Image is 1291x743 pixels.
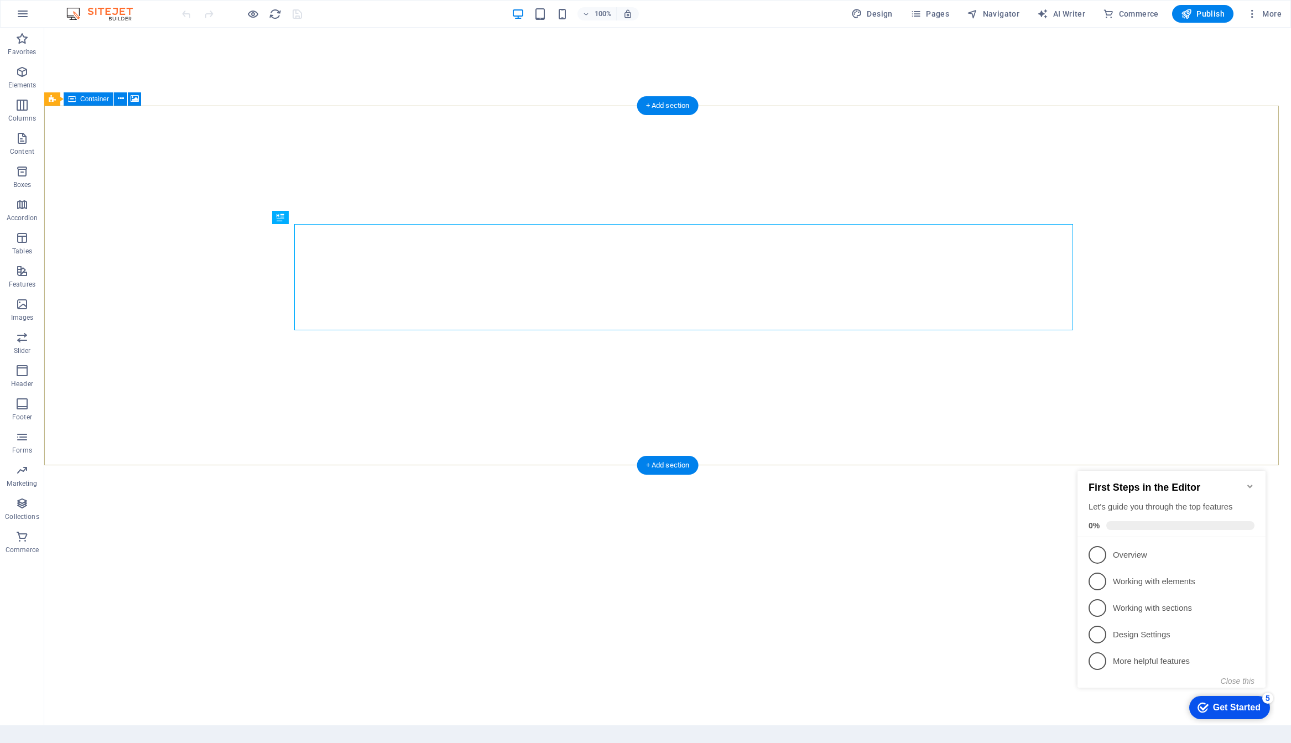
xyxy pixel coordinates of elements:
p: Header [11,380,33,388]
p: Footer [12,413,32,422]
span: AI Writer [1037,8,1085,19]
button: reload [268,7,282,20]
span: Container [80,96,109,102]
p: Features [9,280,35,289]
p: Slider [14,346,31,355]
li: Overview [4,86,192,113]
p: Design Settings [40,174,173,185]
button: Commerce [1099,5,1163,23]
span: 0% [15,66,33,75]
div: 5 [189,237,200,248]
p: Commerce [6,545,39,554]
p: Images [11,313,34,322]
p: Working with sections [40,147,173,159]
li: Design Settings [4,166,192,193]
button: Design [847,5,897,23]
p: Favorites [8,48,36,56]
div: Minimize checklist [173,27,181,35]
span: Design [851,8,893,19]
p: Columns [8,114,36,123]
button: Click here to leave preview mode and continue editing [246,7,259,20]
button: More [1242,5,1286,23]
p: Boxes [13,180,32,189]
button: Publish [1172,5,1233,23]
div: Let's guide you through the top features [15,46,181,58]
p: Accordion [7,214,38,222]
p: Content [10,147,34,156]
i: On resize automatically adjust zoom level to fit chosen device. [623,9,633,19]
h6: 100% [594,7,612,20]
span: Commerce [1103,8,1159,19]
i: Reload page [269,8,282,20]
button: 100% [577,7,617,20]
li: Working with elements [4,113,192,139]
p: Forms [12,446,32,455]
div: + Add section [637,456,699,475]
li: More helpful features [4,193,192,219]
button: AI Writer [1033,5,1090,23]
button: Navigator [962,5,1024,23]
div: Design (Ctrl+Alt+Y) [847,5,897,23]
span: More [1247,8,1282,19]
span: Pages [910,8,949,19]
p: Elements [8,81,37,90]
div: Get Started [140,247,188,257]
p: Overview [40,94,173,106]
p: Working with elements [40,121,173,132]
li: Working with sections [4,139,192,166]
p: Tables [12,247,32,256]
p: Collections [5,512,39,521]
h2: First Steps in the Editor [15,27,181,38]
span: Publish [1181,8,1225,19]
span: Navigator [967,8,1019,19]
div: + Add section [637,96,699,115]
p: Marketing [7,479,37,488]
button: Close this [148,221,181,230]
p: More helpful features [40,200,173,212]
img: Editor Logo [64,7,147,20]
button: Pages [906,5,954,23]
div: Get Started 5 items remaining, 0% complete [116,241,197,264]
